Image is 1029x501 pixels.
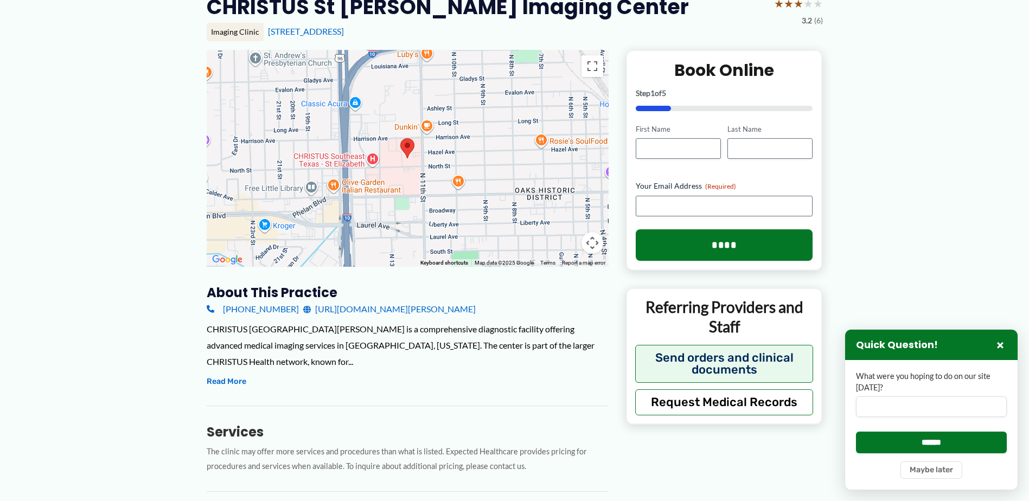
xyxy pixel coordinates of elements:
[420,259,468,267] button: Keyboard shortcuts
[581,55,603,77] button: Toggle fullscreen view
[207,23,264,41] div: Imaging Clinic
[636,124,721,134] label: First Name
[207,423,609,440] h3: Services
[814,14,823,28] span: (6)
[635,345,814,383] button: Send orders and clinical documents
[994,338,1007,351] button: Close
[207,321,609,369] div: CHRISTUS [GEOGRAPHIC_DATA][PERSON_NAME] is a comprehensive diagnostic facility offering advanced ...
[662,88,666,98] span: 5
[268,26,344,36] a: [STREET_ADDRESS]
[636,60,813,81] h2: Book Online
[900,461,962,479] button: Maybe later
[856,371,1007,393] label: What were you hoping to do on our site [DATE]?
[705,182,736,190] span: (Required)
[207,284,609,301] h3: About this practice
[636,89,813,97] p: Step of
[650,88,655,98] span: 1
[540,260,555,266] a: Terms (opens in new tab)
[636,181,813,191] label: Your Email Address
[209,253,245,267] img: Google
[207,445,609,474] p: The clinic may offer more services and procedures than what is listed. Expected Healthcare provid...
[562,260,605,266] a: Report a map error
[209,253,245,267] a: Open this area in Google Maps (opens a new window)
[856,339,938,351] h3: Quick Question!
[635,389,814,415] button: Request Medical Records
[635,297,814,337] p: Referring Providers and Staff
[727,124,813,134] label: Last Name
[207,301,299,317] a: [PHONE_NUMBER]
[207,375,246,388] button: Read More
[303,301,476,317] a: [URL][DOMAIN_NAME][PERSON_NAME]
[802,14,812,28] span: 3.2
[475,260,534,266] span: Map data ©2025 Google
[581,232,603,254] button: Map camera controls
